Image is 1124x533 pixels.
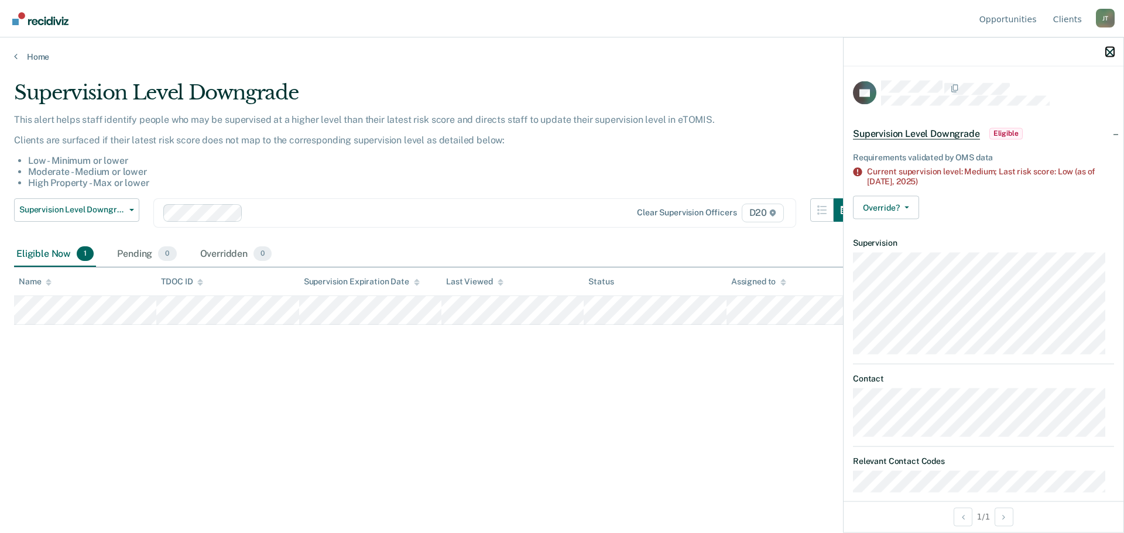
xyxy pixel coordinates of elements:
[1096,9,1115,27] div: J T
[853,152,1114,162] div: Requirements validated by OMS data
[14,242,96,267] div: Eligible Now
[853,456,1114,466] dt: Relevant Contact Codes
[731,277,786,287] div: Assigned to
[989,128,1023,139] span: Eligible
[853,374,1114,384] dt: Contact
[28,155,857,166] li: Low - Minimum or lower
[28,166,857,177] li: Moderate - Medium or lower
[1096,9,1115,27] button: Profile dropdown button
[446,277,503,287] div: Last Viewed
[588,277,614,287] div: Status
[253,246,272,262] span: 0
[844,501,1123,532] div: 1 / 1
[853,238,1114,247] dt: Supervision
[853,195,919,219] button: Override?
[853,128,980,139] span: Supervision Level Downgrade
[12,12,68,25] img: Recidiviz
[115,242,179,267] div: Pending
[158,246,176,262] span: 0
[19,277,52,287] div: Name
[198,242,275,267] div: Overridden
[637,208,736,218] div: Clear supervision officers
[867,167,1114,187] div: Current supervision level: Medium; Last risk score: Low (as of [DATE],
[14,81,857,114] div: Supervision Level Downgrade
[896,177,918,186] span: 2025)
[28,177,857,188] li: High Property - Max or lower
[161,277,203,287] div: TDOC ID
[19,205,125,215] span: Supervision Level Downgrade
[954,507,972,526] button: Previous Opportunity
[77,246,94,262] span: 1
[995,507,1013,526] button: Next Opportunity
[844,115,1123,152] div: Supervision Level DowngradeEligible
[742,204,784,222] span: D20
[14,135,857,146] p: Clients are surfaced if their latest risk score does not map to the corresponding supervision lev...
[14,114,857,125] p: This alert helps staff identify people who may be supervised at a higher level than their latest ...
[14,51,1110,62] a: Home
[304,277,420,287] div: Supervision Expiration Date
